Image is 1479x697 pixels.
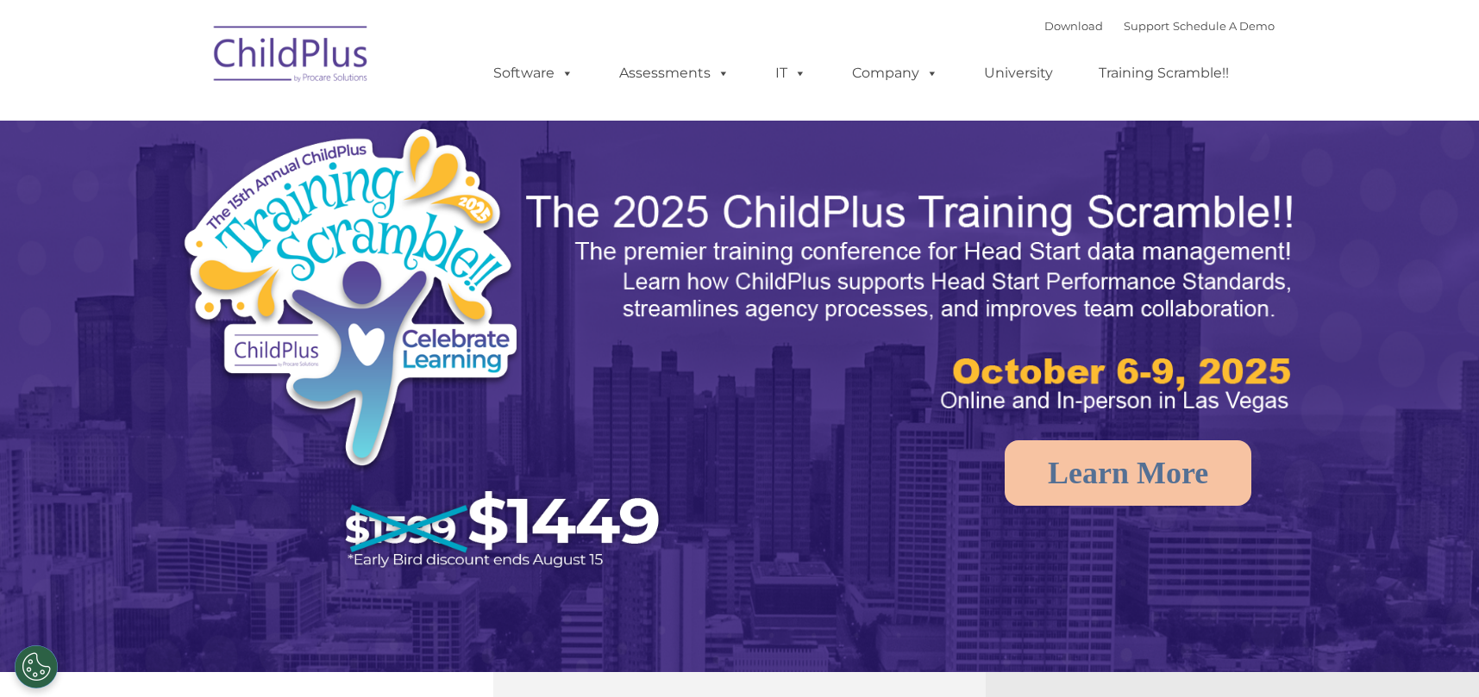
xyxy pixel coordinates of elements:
a: University [967,56,1070,90]
font: | [1044,19,1275,33]
a: Company [835,56,956,90]
a: Download [1044,19,1103,33]
img: ChildPlus by Procare Solutions [205,14,378,100]
a: Learn More [1005,440,1251,506]
a: Assessments [602,56,747,90]
a: IT [758,56,824,90]
a: Schedule A Demo [1173,19,1275,33]
button: Cookies Settings [15,645,58,688]
a: Software [476,56,591,90]
a: Training Scramble!! [1081,56,1246,90]
a: Support [1124,19,1169,33]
